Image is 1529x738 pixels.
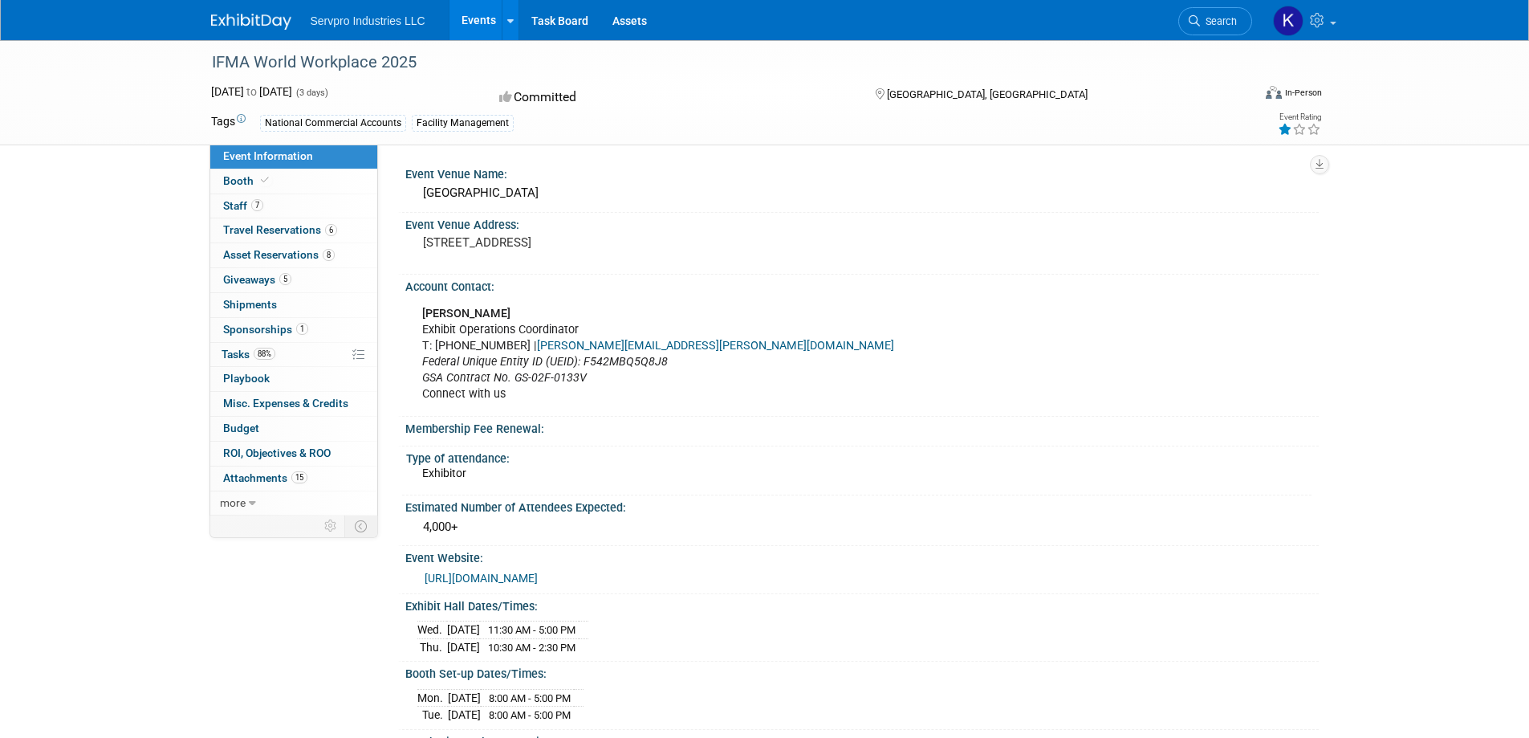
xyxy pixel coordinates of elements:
[417,515,1307,540] div: 4,000+
[251,199,263,211] span: 7
[210,318,377,342] a: Sponsorships1
[295,88,328,98] span: (3 days)
[422,467,466,479] span: Exhibitor
[488,642,575,654] span: 10:30 AM - 2:30 PM
[210,218,377,243] a: Travel Reservations6
[494,84,849,112] div: Committed
[489,709,571,721] span: 8:00 AM - 5:00 PM
[317,516,345,536] td: Personalize Event Tab Strip
[279,273,291,285] span: 5
[260,115,406,132] div: National Commercial Accounts
[223,199,263,212] span: Staff
[1278,113,1321,121] div: Event Rating
[405,162,1319,182] div: Event Venue Name:
[220,496,246,509] span: more
[223,397,348,410] span: Misc. Expenses & Credits
[210,417,377,441] a: Budget
[422,355,668,385] i: Federal Unique Entity ID (UEID): F542MBQ5Q8J8 GSA Contract No. GS-02F-0133V
[206,48,1228,77] div: IFMA World Workplace 2025
[223,471,307,484] span: Attachments
[223,323,308,336] span: Sponsorships
[210,169,377,194] a: Booth
[244,85,259,98] span: to
[210,467,377,491] a: Attachments15
[448,707,481,724] td: [DATE]
[489,692,571,704] span: 8:00 AM - 5:00 PM
[447,622,480,639] td: [DATE]
[448,689,481,707] td: [DATE]
[223,273,291,286] span: Giveaways
[210,194,377,218] a: Staff7
[211,113,246,132] td: Tags
[210,293,377,317] a: Shipments
[405,417,1319,437] div: Membership Fee Renewal:
[344,516,377,536] td: Toggle Event Tabs
[423,235,768,250] pre: [STREET_ADDRESS]
[223,174,272,187] span: Booth
[223,149,313,162] span: Event Information
[210,392,377,416] a: Misc. Expenses & Credits
[405,662,1319,682] div: Booth Set-up Dates/Times:
[887,88,1088,100] span: [GEOGRAPHIC_DATA], [GEOGRAPHIC_DATA]
[222,348,275,361] span: Tasks
[210,145,377,169] a: Event Information
[422,307,510,320] b: [PERSON_NAME]
[210,343,377,367] a: Tasks88%
[417,707,448,724] td: Tue.
[210,367,377,391] a: Playbook
[488,624,575,636] span: 11:30 AM - 5:00 PM
[405,213,1319,233] div: Event Venue Address:
[411,298,1141,410] div: Exhibit Operations Coordinator T: [PHONE_NUMBER] | Connect with us
[254,348,275,360] span: 88%
[417,181,1307,206] div: [GEOGRAPHIC_DATA]
[296,323,308,335] span: 1
[210,491,377,516] a: more
[223,248,335,261] span: Asset Reservations
[223,223,337,236] span: Travel Reservations
[1157,84,1323,108] div: Event Format
[405,546,1319,566] div: Event Website:
[425,572,538,585] a: [URL][DOMAIN_NAME]
[405,594,1319,614] div: Exhibit Hall Dates/Times:
[223,446,331,459] span: ROI, Objectives & ROO
[417,622,447,639] td: Wed.
[291,471,307,483] span: 15
[417,638,447,655] td: Thu.
[211,85,292,98] span: [DATE] [DATE]
[1266,86,1282,99] img: Format-Inperson.png
[405,495,1319,516] div: Estimated Number of Attendees Expected:
[211,14,291,30] img: ExhibitDay
[311,14,425,27] span: Servpro Industries LLC
[323,249,335,261] span: 8
[1200,15,1237,27] span: Search
[210,442,377,466] a: ROI, Objectives & ROO
[447,638,480,655] td: [DATE]
[1284,87,1322,99] div: In-Person
[261,176,269,185] i: Booth reservation complete
[1273,6,1303,36] img: Kris Overstreet
[1178,7,1252,35] a: Search
[406,446,1311,467] div: Type of attendance:
[223,422,259,434] span: Budget
[210,268,377,292] a: Giveaways5
[325,224,337,236] span: 6
[223,298,277,311] span: Shipments
[210,243,377,267] a: Asset Reservations8
[412,115,514,132] div: Facility Management
[405,275,1319,295] div: Account Contact:
[223,372,270,385] span: Playbook
[417,689,448,707] td: Mon.
[537,339,894,353] a: [PERSON_NAME][EMAIL_ADDRESS][PERSON_NAME][DOMAIN_NAME]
